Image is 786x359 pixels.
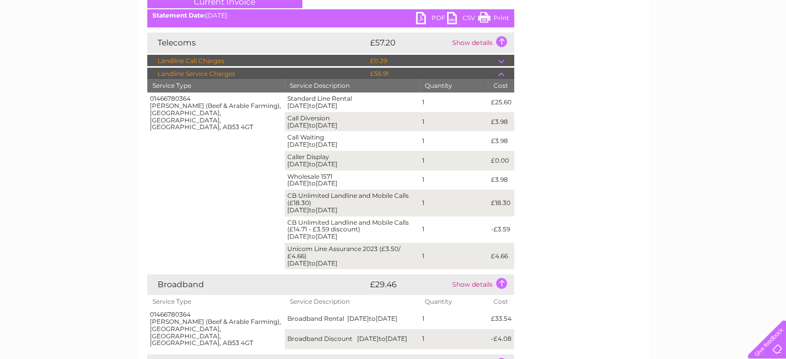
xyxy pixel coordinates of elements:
[420,170,488,190] td: 1
[420,79,488,92] th: Quantity
[752,44,776,52] a: Log out
[416,12,447,27] a: PDF
[27,27,80,58] img: logo.png
[285,170,420,190] td: Wholesale 1571 [DATE] [DATE]
[420,131,488,151] td: 1
[149,6,638,50] div: Clear Business is a trading name of Verastar Limited (registered in [GEOGRAPHIC_DATA] No. 3667643...
[285,79,420,92] th: Service Description
[309,102,316,110] span: to
[420,112,488,132] td: 1
[309,259,316,267] span: to
[420,329,488,350] td: 1
[309,232,316,240] span: to
[309,160,316,168] span: to
[696,44,711,52] a: Blog
[488,79,514,92] th: Cost
[488,295,514,308] th: Cost
[488,151,514,170] td: £0.00
[309,179,316,187] span: to
[420,295,488,308] th: Quantity
[450,274,514,295] td: Show details
[591,5,662,18] a: 0333 014 3131
[309,121,316,129] span: to
[147,79,285,92] th: Service Type
[604,44,624,52] a: Water
[630,44,653,52] a: Energy
[285,112,420,132] td: Call Diversion [DATE] [DATE]
[285,295,420,308] th: Service Description
[285,308,420,329] td: Broadband Rental [DATE] [DATE]
[367,274,450,295] td: £29.46
[420,92,488,112] td: 1
[488,216,514,243] td: -£3.59
[488,170,514,190] td: £3.98
[285,329,420,350] td: Broadband Discount [DATE] [DATE]
[285,243,420,269] td: Unicom Line Assurance 2023 (£3.50/£4.66) [DATE] [DATE]
[367,68,498,80] td: £56.91
[369,315,376,322] span: to
[147,295,285,308] th: Service Type
[379,335,386,342] span: to
[285,190,420,216] td: CB Unlimited Landline and Mobile Calls (£18.30) [DATE] [DATE]
[488,112,514,132] td: £3.98
[285,151,420,170] td: Caller Display [DATE] [DATE]
[309,206,316,214] span: to
[420,308,488,329] td: 1
[147,274,367,295] td: Broadband
[309,141,316,148] span: to
[488,329,514,350] td: -£4.08
[150,311,282,347] div: 01466780364 [PERSON_NAME] (Beef & Arable Farming), [GEOGRAPHIC_DATA], [GEOGRAPHIC_DATA], [GEOGRAP...
[152,11,206,19] b: Statement Date:
[450,33,514,53] td: Show details
[285,92,420,112] td: Standard Line Rental [DATE] [DATE]
[488,243,514,269] td: £4.66
[717,44,743,52] a: Contact
[420,243,488,269] td: 1
[367,33,450,53] td: £57.20
[447,12,478,27] a: CSV
[488,190,514,216] td: £18.30
[147,33,367,53] td: Telecoms
[478,12,509,27] a: Print
[285,216,420,243] td: CB Unlimited Landline and Mobile Calls (£14.71 - £3.59 discount) [DATE] [DATE]
[285,131,420,151] td: Call Waiting [DATE] [DATE]
[150,95,282,131] div: 01466780364 [PERSON_NAME] (Beef & Arable Farming), [GEOGRAPHIC_DATA], [GEOGRAPHIC_DATA], [GEOGRAP...
[147,12,514,19] div: [DATE]
[488,308,514,329] td: £33.54
[147,55,367,67] td: Landline Call Charges
[367,55,498,67] td: £0.29
[488,92,514,112] td: £25.60
[420,190,488,216] td: 1
[659,44,690,52] a: Telecoms
[147,68,367,80] td: Landline Service Charges
[420,151,488,170] td: 1
[488,131,514,151] td: £3.98
[420,216,488,243] td: 1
